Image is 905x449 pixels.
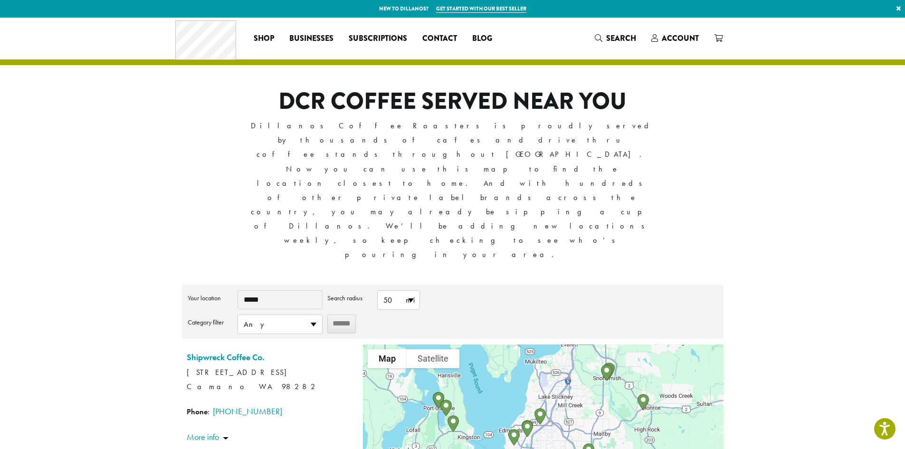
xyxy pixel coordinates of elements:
button: Show satellite imagery [407,349,459,368]
a: More info [187,431,229,442]
div: Roosters Espresso – Mountlake Terrace [518,417,537,441]
div: Looking Glass Coffee [600,359,619,383]
a: Search [587,30,644,46]
span: Account [662,33,699,44]
label: Your location [188,290,233,306]
div: Airfield Espresso [597,361,616,385]
span: Blog [472,33,492,45]
div: Eagles Nest [437,396,456,420]
strong: Phone [187,407,208,417]
span: : [187,403,356,420]
span: Any [238,315,322,334]
p: Dillanos Coffee Roasters is proudly served by thousands of cafes and drive thru coffee stands thr... [249,119,656,262]
span: Contact [422,33,457,45]
span: Shop [254,33,274,45]
span: 50 mi [378,291,419,309]
a: [PHONE_NUMBER] [213,406,282,417]
button: Show street map [368,349,407,368]
span: Search [606,33,636,44]
div: Coffee Driven [531,404,550,429]
a: Shop [246,31,282,46]
div: Galloping Gamble Espresso [429,388,448,412]
span: [STREET_ADDRESS] [187,365,356,380]
h1: DCR COFFEE SERVED NEAR YOU [249,88,656,115]
span: Businesses [289,33,333,45]
span: Subscriptions [349,33,407,45]
div: Swedee’s 5 Star Espresso [444,411,463,436]
a: Shipwreck Coffee Co. [187,352,265,363]
div: Reach Coffee [634,390,653,414]
label: Search radius [327,290,372,306]
label: Category filter [188,315,233,330]
a: Get started with our best seller [436,5,526,13]
span: Camano WA 98282 [187,382,319,392]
